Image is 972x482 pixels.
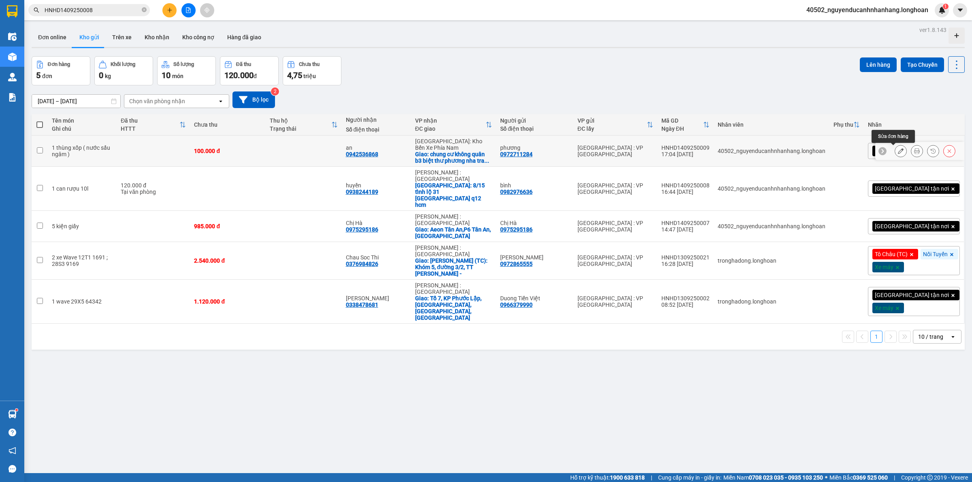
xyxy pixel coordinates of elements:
div: [GEOGRAPHIC_DATA] : VP [GEOGRAPHIC_DATA] [578,144,653,157]
span: message [9,465,16,473]
button: Khối lượng0kg [94,56,153,85]
span: 0 [99,70,103,80]
div: 0338478681 [346,302,378,308]
div: Tại văn phòng [121,189,186,195]
button: Kho công nợ [176,28,221,47]
strong: PHIẾU DÁN LÊN HÀNG [57,4,164,15]
div: 2 xe Wave 12T1 1691 ; 28S3 9169 [52,254,113,267]
div: Thành Đạt [500,254,569,261]
span: search [34,7,39,13]
strong: CSKH: [22,28,43,34]
span: [GEOGRAPHIC_DATA] tận nơi [875,147,949,155]
div: 14:47 [DATE] [661,226,710,233]
div: HNHD1309250021 [661,254,710,261]
span: Ngày in phiếu: 17:04 ngày [54,16,166,25]
sup: 1 [943,4,949,9]
div: Sửa đơn hàng [895,145,907,157]
span: [GEOGRAPHIC_DATA] tận nơi [875,291,949,299]
div: [PERSON_NAME] : [GEOGRAPHIC_DATA] [415,213,492,226]
span: close-circle [142,7,147,12]
strong: 1900 633 818 [610,474,645,481]
div: [PERSON_NAME] : [GEOGRAPHIC_DATA] [415,169,492,182]
div: Tên món [52,117,113,124]
button: Số lượng10món [157,56,216,85]
div: Thu hộ [270,117,331,124]
span: Cung cấp máy in - giấy in: [658,473,721,482]
th: Toggle SortBy [266,114,341,136]
span: 40502_nguyenducanhnhanhang.longhoan [800,5,935,15]
div: 2.540.000 đ [194,257,262,264]
svg: open [217,98,224,104]
button: caret-down [953,3,967,17]
span: 120.000 [224,70,254,80]
span: ... [484,157,489,164]
span: Hỗ trợ kỹ thuật: [570,473,645,482]
div: bình [500,182,569,189]
span: | [894,473,895,482]
div: 08:52 [DATE] [661,302,710,308]
div: Giao: chung cư không quân b3 biệt thư phương nha trang khánh hoà [415,151,492,164]
div: Chị Hà [346,220,407,226]
span: món [172,73,183,79]
div: 0975295186 [346,226,378,233]
div: Khối lượng [111,62,135,67]
div: 100.000 đ [194,148,262,154]
div: [GEOGRAPHIC_DATA]: Kho Bến Xe Phía Nam [415,138,492,151]
div: 16:44 [DATE] [661,189,710,195]
th: Toggle SortBy [411,114,496,136]
div: [GEOGRAPHIC_DATA] : VP [GEOGRAPHIC_DATA] [578,182,653,195]
img: warehouse-icon [8,410,17,418]
div: Ghi chú [52,125,113,132]
div: [GEOGRAPHIC_DATA] : VP [GEOGRAPHIC_DATA] [578,220,653,233]
div: Nhãn [868,121,960,128]
button: Tạo Chuyến [901,57,944,72]
div: 0942536868 [346,151,378,157]
div: Ngày ĐH [661,125,703,132]
span: Miền Nam [723,473,823,482]
div: ĐC giao [415,125,486,132]
span: Tô Châu (TC) [875,251,908,258]
img: icon-new-feature [938,6,946,14]
button: Lên hàng [860,57,897,72]
div: Số điện thoại [346,126,407,133]
button: Trên xe [106,28,138,47]
span: kg [105,73,111,79]
button: plus [162,3,177,17]
div: Mã GD [661,117,703,124]
div: Giao: 8/15 tỉnh lộ 31 thanh lộc q12 hcm [415,182,492,208]
span: 1 [944,4,947,9]
div: Số điện thoại [500,125,569,132]
div: 16:28 [DATE] [661,261,710,267]
div: HNHD1409250009 [661,144,710,151]
img: solution-icon [8,93,17,102]
span: | [651,473,652,482]
div: [GEOGRAPHIC_DATA] : VP [GEOGRAPHIC_DATA] [578,295,653,308]
span: close-circle [142,6,147,14]
span: Mã đơn: HNHD1409250009 [3,49,126,60]
div: Người nhận [346,117,407,123]
strong: 0369 525 060 [853,474,888,481]
div: 1 wave 29X5 64342 [52,298,113,305]
div: Trạng thái [270,125,331,132]
div: Vương Trọng Hùng [346,295,407,302]
button: Đơn online [32,28,73,47]
div: Chưa thu [299,62,320,67]
button: Hàng đã giao [221,28,268,47]
span: aim [204,7,210,13]
div: 1 thùng xốp ( nước sấu ngâm ) [52,144,113,157]
span: ⚪️ [825,476,827,479]
div: ĐC lấy [578,125,647,132]
button: Đã thu120.000đ [220,56,279,85]
span: [GEOGRAPHIC_DATA] tận nơi [875,223,949,230]
div: 0975295186 [500,226,533,233]
div: Đã thu [236,62,251,67]
div: Chau Soc Thi [346,254,407,261]
button: Đơn hàng5đơn [32,56,90,85]
input: Tìm tên, số ĐT hoặc mã đơn [45,6,140,15]
div: 0982976636 [500,189,533,195]
div: phương [500,144,569,151]
span: file-add [185,7,191,13]
div: [PERSON_NAME] : [GEOGRAPHIC_DATA] [415,282,492,295]
span: [GEOGRAPHIC_DATA] tận nơi [875,185,949,192]
div: Duong Tiến Việt [500,295,569,302]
